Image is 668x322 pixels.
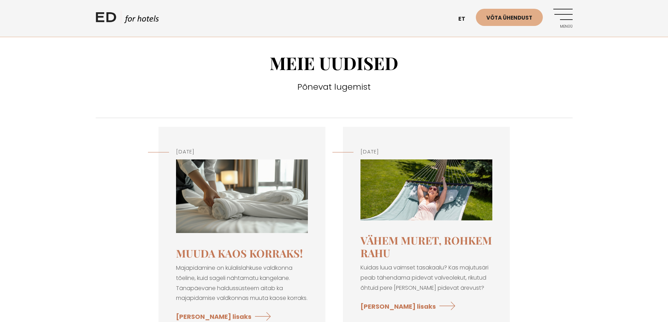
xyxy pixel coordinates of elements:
[96,81,573,93] h3: Põnevat lugemist
[96,53,573,74] h1: MEIE UUDISED
[176,263,308,303] p: Majapidamine on külalislahkuse valdkonna tõeline, kuid sageli nähtamatu kangelane. Tänapäevane ha...
[360,297,460,315] a: [PERSON_NAME] lisaks
[553,25,573,29] span: Menüü
[476,9,543,26] a: Võta ühendust
[96,11,159,28] a: ED HOTELS
[176,246,303,260] a: Muuda kaos korraks!
[360,263,492,293] p: Kuidas luua vaimset tasakaalu? Kas majutusäri peab tähendama pidevat valveolekut, rikutud õhtuid ...
[360,233,492,260] a: Vähem muret, rohkem rahu
[176,159,308,233] img: Housekeeping I Modern hotel PMS BOUK
[360,148,492,156] h5: [DATE]
[553,9,573,28] a: Menüü
[360,159,492,220] img: Vaimne tervis heaolu ettevõtluses
[176,148,308,156] h5: [DATE]
[455,11,476,28] a: et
